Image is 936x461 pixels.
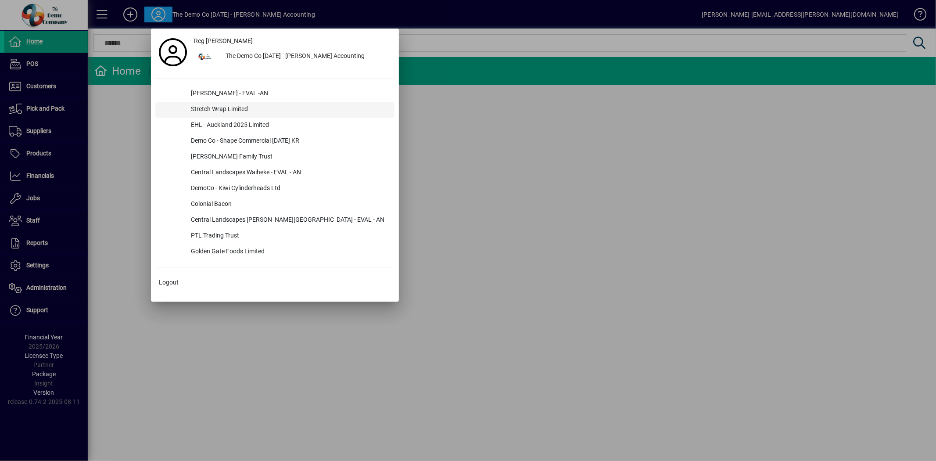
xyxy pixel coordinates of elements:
[155,228,394,244] button: PTL Trading Trust
[184,86,394,102] div: [PERSON_NAME] - EVAL -AN
[184,133,394,149] div: Demo Co - Shape Commercial [DATE] KR
[194,36,253,46] span: Reg [PERSON_NAME]
[190,49,394,65] button: The Demo Co [DATE] - [PERSON_NAME] Accounting
[155,86,394,102] button: [PERSON_NAME] - EVAL -AN
[184,244,394,260] div: Golden Gate Foods Limited
[184,228,394,244] div: PTL Trading Trust
[155,133,394,149] button: Demo Co - Shape Commercial [DATE] KR
[155,102,394,118] button: Stretch Wrap Limited
[184,102,394,118] div: Stretch Wrap Limited
[184,181,394,197] div: DemoCo - Kiwi Cylinderheads Ltd
[184,149,394,165] div: [PERSON_NAME] Family Trust
[155,197,394,212] button: Colonial Bacon
[155,44,190,60] a: Profile
[184,165,394,181] div: Central Landscapes Waiheke - EVAL - AN
[155,118,394,133] button: EHL - Auckland 2025 Limited
[155,212,394,228] button: Central Landscapes [PERSON_NAME][GEOGRAPHIC_DATA] - EVAL - AN
[155,244,394,260] button: Golden Gate Foods Limited
[155,149,394,165] button: [PERSON_NAME] Family Trust
[159,278,179,287] span: Logout
[155,181,394,197] button: DemoCo - Kiwi Cylinderheads Ltd
[155,165,394,181] button: Central Landscapes Waiheke - EVAL - AN
[219,49,394,65] div: The Demo Co [DATE] - [PERSON_NAME] Accounting
[184,197,394,212] div: Colonial Bacon
[155,274,394,290] button: Logout
[184,118,394,133] div: EHL - Auckland 2025 Limited
[184,212,394,228] div: Central Landscapes [PERSON_NAME][GEOGRAPHIC_DATA] - EVAL - AN
[190,33,394,49] a: Reg [PERSON_NAME]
